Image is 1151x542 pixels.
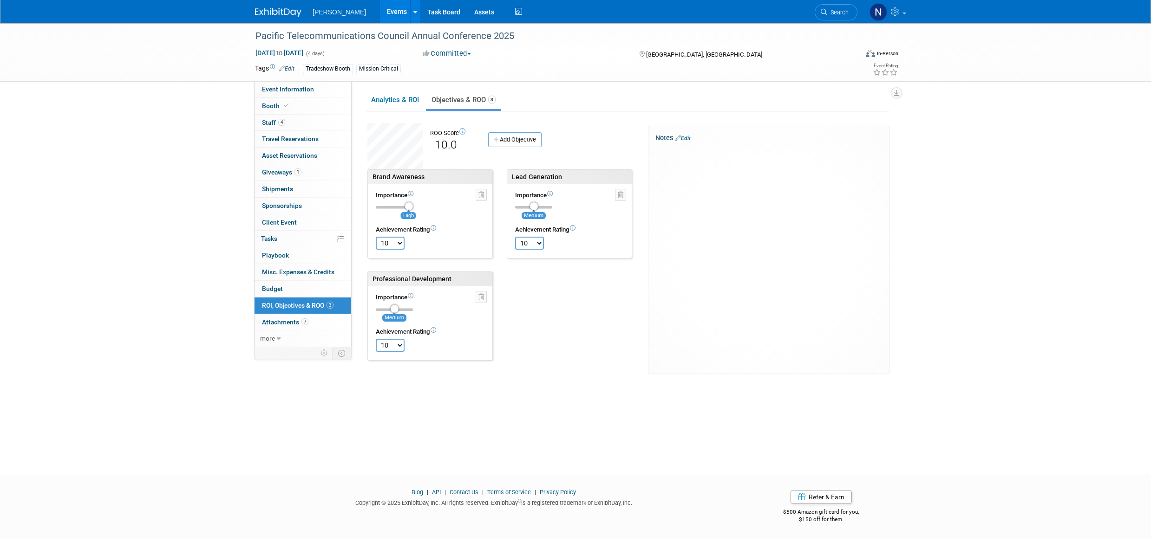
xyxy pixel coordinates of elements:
[255,497,732,507] div: Copyright © 2025 ExhibitDay, Inc. All rights reserved. ExhibitDay is a registered trademark of Ex...
[442,489,448,496] span: |
[262,252,289,259] span: Playbook
[255,131,351,147] a: Travel Reservations
[255,247,351,264] a: Playbook
[618,192,623,198] i: Remove Objective
[873,64,898,68] div: Event Rating
[488,132,542,147] a: Add Objective
[252,28,844,45] div: Pacific Telecommunications Council Annual Conference 2025
[646,51,762,58] span: [GEOGRAPHIC_DATA], [GEOGRAPHIC_DATA]
[540,489,576,496] a: Privacy Policy
[255,148,351,164] a: Asset Reservations
[279,65,294,72] a: Edit
[303,64,353,74] div: Tradeshow-Booth
[262,202,302,209] span: Sponsorships
[262,135,319,142] span: Travel Reservations
[255,8,301,17] img: ExhibitDay
[294,168,301,175] span: 1
[262,85,314,93] span: Event Information
[305,51,325,57] span: (4 days)
[478,192,484,198] i: Remove Objective
[746,516,896,523] div: $150 off for them.
[262,219,297,226] span: Client Event
[255,81,351,97] a: Event Information
[255,314,351,330] a: Attachments7
[412,489,423,496] a: Blog
[261,235,277,242] span: Tasks
[401,212,416,219] span: High
[432,489,441,496] a: API
[327,302,334,309] span: 3
[262,268,334,276] span: Misc. Expenses & Credits
[262,168,301,176] span: Giveaways
[278,119,285,126] span: 4
[487,489,531,496] a: Terms of Service
[262,102,290,110] span: Booth
[518,498,521,503] sup: ®
[262,318,308,326] span: Attachments
[480,489,486,496] span: |
[376,293,424,302] div: Importance
[262,302,334,309] span: ROI, Objectives & ROO
[515,191,563,200] div: Importance
[376,191,424,200] div: Importance
[255,231,351,247] a: Tasks
[425,489,431,496] span: |
[430,129,466,138] div: ROO Score
[255,198,351,214] a: Sponsorships
[255,49,304,57] span: [DATE] [DATE]
[255,214,351,231] a: Client Event
[478,294,484,300] i: Remove Objective
[450,489,478,496] a: Contact Us
[522,212,546,219] span: Medium
[746,502,896,523] div: $500 Amazon gift card for you,
[876,50,898,57] div: In-Person
[376,226,484,234] div: Achievement Rating
[275,49,284,57] span: to
[366,91,424,109] a: Analytics & ROI
[255,164,351,181] a: Giveaways1
[313,8,366,16] span: [PERSON_NAME]
[255,297,351,314] a: ROI, Objectives & ROO3
[301,318,308,325] span: 7
[866,50,875,57] img: Format-Inperson.png
[356,64,401,74] div: Mission Critical
[255,181,351,197] a: Shipments
[255,64,294,74] td: Tags
[284,103,288,108] i: Booth reservation complete
[426,91,501,109] a: Objectives & ROO3
[262,119,285,126] span: Staff
[255,264,351,280] a: Misc. Expenses & Credits
[260,335,275,342] span: more
[333,347,352,359] td: Toggle Event Tabs
[515,226,624,234] div: Achievement Rating
[419,49,475,58] button: Committed
[488,96,496,103] span: 3
[262,185,293,193] span: Shipments
[655,133,882,143] div: Notes
[255,281,351,297] a: Budget
[255,330,351,347] a: more
[512,173,627,181] div: Lead Generation
[815,4,857,20] a: Search
[870,3,887,21] img: Nicky Walker
[382,314,406,322] span: Medium
[376,328,484,336] div: Achievement Rating
[532,489,538,496] span: |
[262,285,283,292] span: Budget
[373,275,488,283] div: Professional Development
[430,138,462,152] div: 10.0
[255,115,351,131] a: Staff4
[262,152,317,159] span: Asset Reservations
[373,173,488,181] div: Brand Awareness
[255,98,351,114] a: Booth
[791,490,852,504] a: Refer & Earn
[316,347,333,359] td: Personalize Event Tab Strip
[827,9,849,16] span: Search
[675,135,691,142] a: Edit
[803,48,898,62] div: Event Format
